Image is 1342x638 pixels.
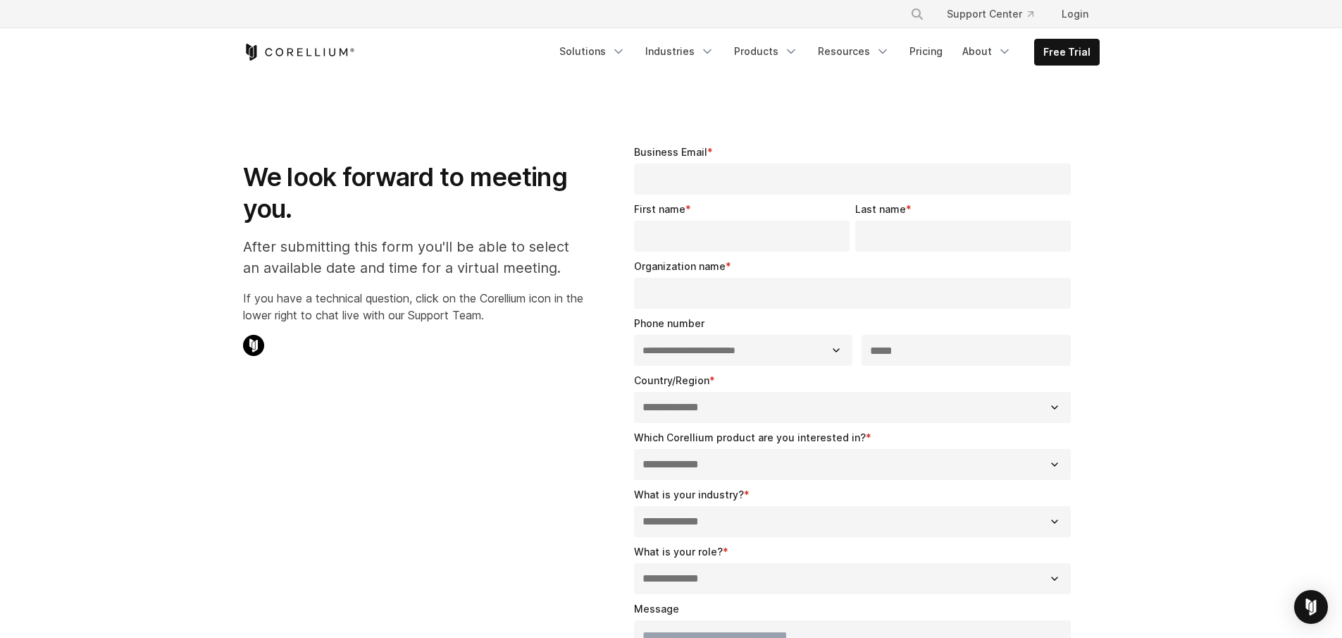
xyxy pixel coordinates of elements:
span: Which Corellium product are you interested in? [634,431,866,443]
a: Industries [637,39,723,64]
a: Pricing [901,39,951,64]
span: First name [634,203,685,215]
div: Navigation Menu [893,1,1100,27]
p: After submitting this form you'll be able to select an available date and time for a virtual meet... [243,236,583,278]
a: Corellium Home [243,44,355,61]
a: Support Center [936,1,1045,27]
a: Login [1050,1,1100,27]
div: Open Intercom Messenger [1294,590,1328,624]
span: Organization name [634,260,726,272]
a: Free Trial [1035,39,1099,65]
h1: We look forward to meeting you. [243,161,583,225]
img: Corellium Chat Icon [243,335,264,356]
span: What is your industry? [634,489,744,501]
a: About [954,39,1020,64]
span: Last name [855,203,906,215]
a: Solutions [551,39,634,64]
div: Navigation Menu [551,39,1100,66]
p: If you have a technical question, click on the Corellium icon in the lower right to chat live wit... [243,290,583,324]
a: Products [726,39,807,64]
span: Message [634,603,679,615]
span: Business Email [634,146,707,158]
button: Search [905,1,930,27]
span: Country/Region [634,374,709,386]
span: What is your role? [634,546,723,558]
a: Resources [809,39,898,64]
span: Phone number [634,317,704,329]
